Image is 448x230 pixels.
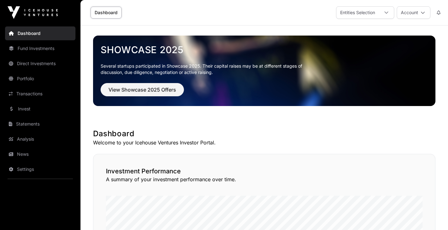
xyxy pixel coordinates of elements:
[5,57,75,70] a: Direct Investments
[5,72,75,86] a: Portfolio
[106,176,423,183] p: A summary of your investment performance over time.
[5,132,75,146] a: Analysis
[101,44,428,55] a: Showcase 2025
[5,87,75,101] a: Transactions
[5,26,75,40] a: Dashboard
[101,89,184,96] a: View Showcase 2025 Offers
[93,36,435,106] img: Showcase 2025
[5,42,75,55] a: Fund Investments
[101,63,312,76] p: Several startups participated in Showcase 2025. Their capital raises may be at different stages o...
[397,6,430,19] button: Account
[8,6,58,19] img: Icehouse Ventures Logo
[91,7,122,19] a: Dashboard
[5,117,75,131] a: Statements
[5,147,75,161] a: News
[108,86,176,93] span: View Showcase 2025 Offers
[101,83,184,96] button: View Showcase 2025 Offers
[336,7,379,19] div: Entities Selection
[106,167,423,176] h2: Investment Performance
[5,102,75,116] a: Invest
[93,139,435,146] p: Welcome to your Icehouse Ventures Investor Portal.
[5,162,75,176] a: Settings
[93,129,435,139] h1: Dashboard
